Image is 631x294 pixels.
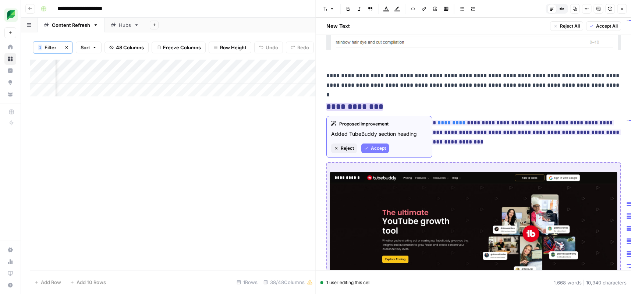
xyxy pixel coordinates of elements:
[119,21,131,29] div: Hubs
[4,6,16,24] button: Workspace: SproutSocial
[163,44,201,51] span: Freeze Columns
[4,53,16,65] a: Browse
[260,276,316,288] div: 38/48 Columns
[331,121,428,127] div: Proposed Improvement
[39,45,41,50] span: 1
[266,44,278,51] span: Undo
[586,21,621,31] button: Accept All
[361,144,389,153] button: Accept
[286,42,314,53] button: Redo
[104,42,149,53] button: 48 Columns
[52,21,90,29] div: Content Refresh
[4,77,16,88] a: Opportunities
[220,44,247,51] span: Row Height
[371,145,386,152] span: Accept
[81,44,90,51] span: Sort
[4,8,18,22] img: SproutSocial Logo
[331,130,428,138] p: Added TubeBuddy section heading
[4,279,16,291] button: Help + Support
[4,65,16,77] a: Insights
[341,145,354,152] span: Reject
[38,45,42,50] div: 1
[550,21,583,31] button: Reject All
[596,23,617,29] span: Accept All
[33,42,61,53] button: 1Filter
[116,44,144,51] span: 48 Columns
[65,276,110,288] button: Add 10 Rows
[254,42,283,53] button: Undo
[38,18,104,32] a: Content Refresh
[4,244,16,256] a: Settings
[152,42,206,53] button: Freeze Columns
[326,22,350,30] h2: New Text
[4,256,16,268] a: Usage
[4,268,16,279] a: Learning Hub
[76,42,102,53] button: Sort
[104,18,145,32] a: Hubs
[4,41,16,53] a: Home
[320,279,371,286] div: 1 user editing this cell
[77,279,106,286] span: Add 10 Rows
[45,44,56,51] span: Filter
[30,276,65,288] button: Add Row
[41,279,61,286] span: Add Row
[297,44,309,51] span: Redo
[209,42,251,53] button: Row Height
[560,23,579,29] span: Reject All
[4,88,16,100] a: Your Data
[331,144,357,153] button: Reject
[554,279,627,286] div: 1,668 words | 10,940 characters
[234,276,260,288] div: 1 Rows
